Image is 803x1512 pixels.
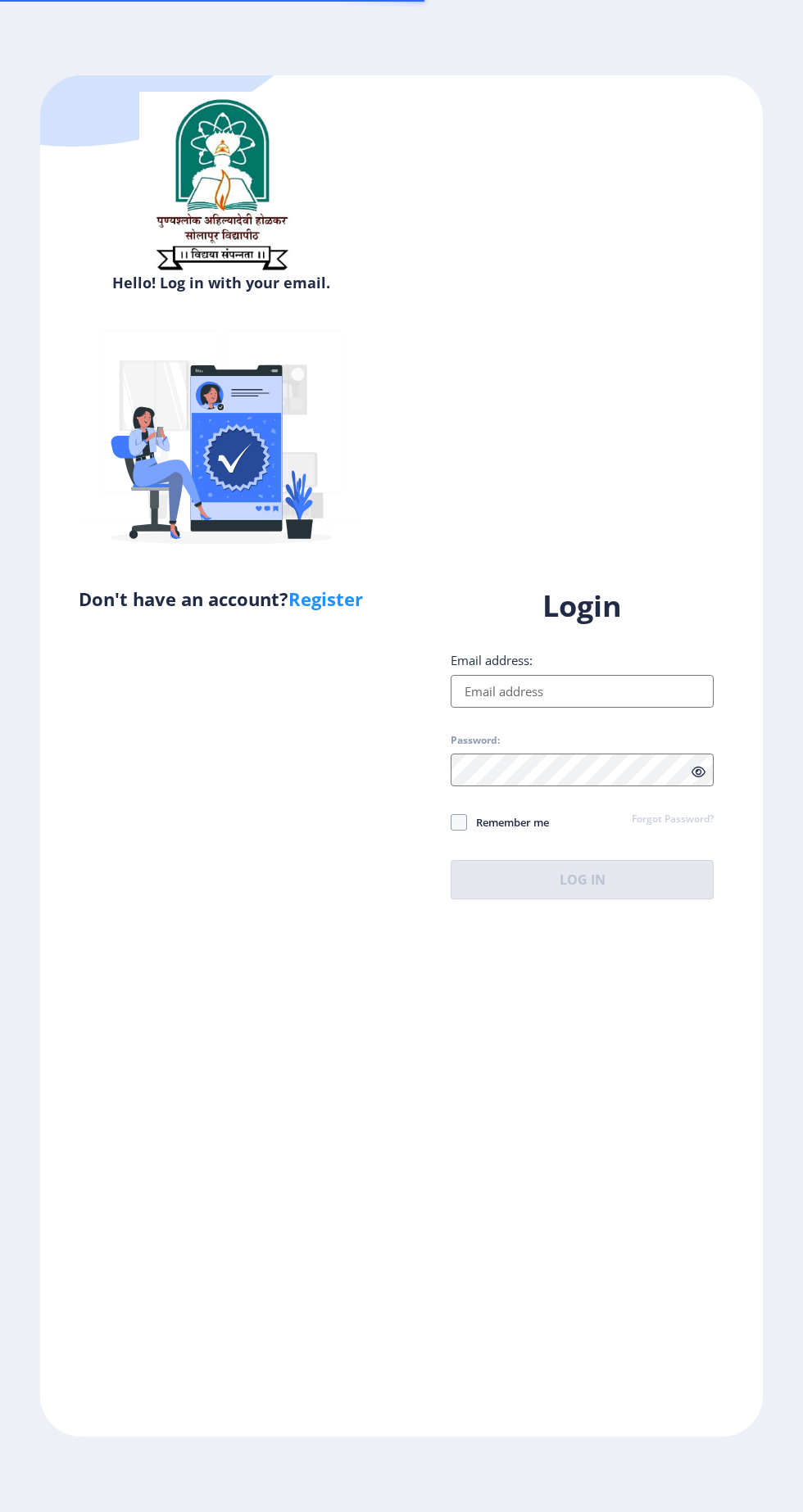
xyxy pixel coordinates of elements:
[139,92,303,277] img: sulogo.png
[467,813,549,832] span: Remember me
[632,813,714,827] a: Forgot Password?
[451,586,714,626] h1: Login
[451,734,500,747] label: Password:
[52,273,389,292] h6: Hello! Log in with your email.
[451,652,533,668] label: Email address:
[288,586,363,611] a: Register
[52,586,389,612] h5: Don't have an account?
[451,675,714,708] input: Email address
[451,860,714,899] button: Log In
[78,299,365,586] img: Verified-rafiki.svg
